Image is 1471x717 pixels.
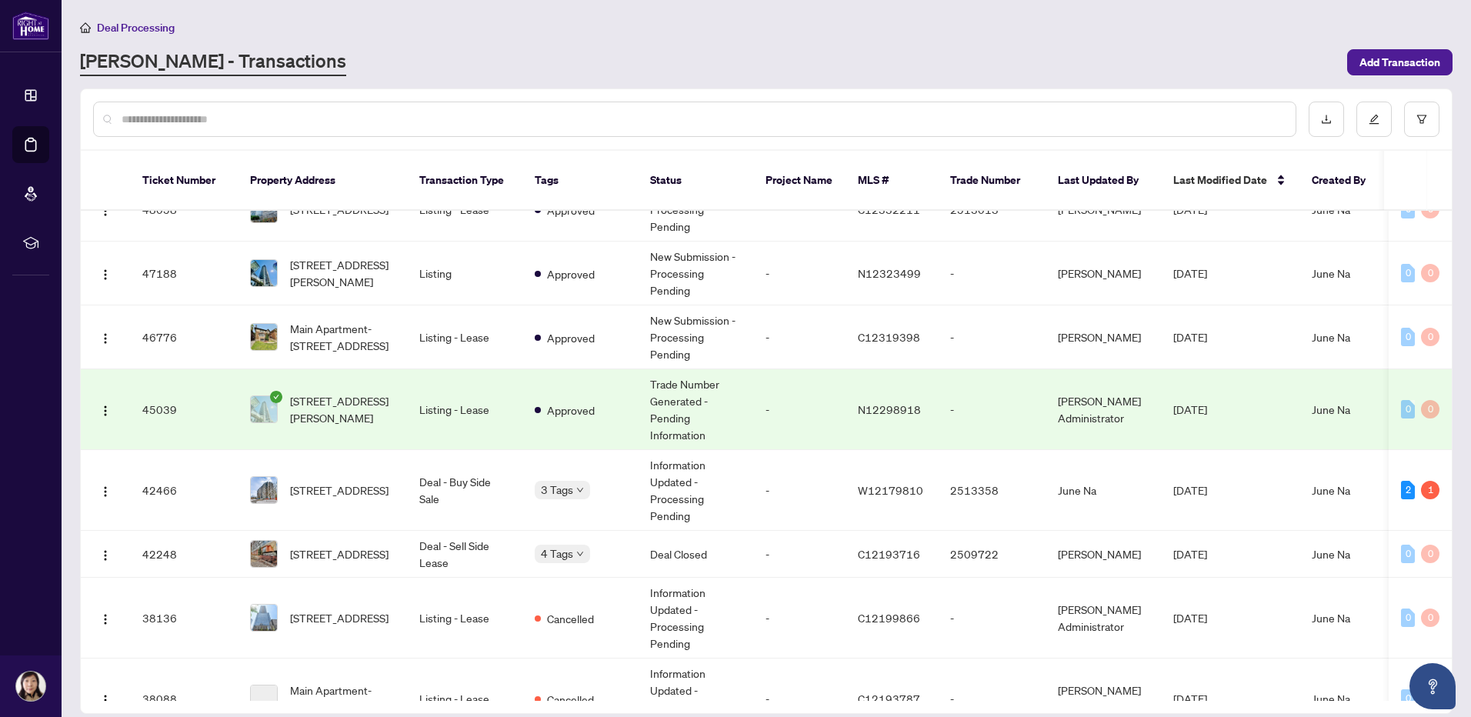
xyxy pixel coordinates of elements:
[1046,151,1161,211] th: Last Updated By
[522,151,638,211] th: Tags
[407,531,522,578] td: Deal - Sell Side Lease
[753,369,846,450] td: -
[99,332,112,345] img: Logo
[1421,481,1439,499] div: 1
[93,686,118,711] button: Logo
[846,151,938,211] th: MLS #
[1173,547,1207,561] span: [DATE]
[858,483,923,497] span: W12179810
[1401,689,1415,708] div: 0
[938,242,1046,305] td: -
[1356,102,1392,137] button: edit
[1347,49,1453,75] button: Add Transaction
[858,692,920,705] span: C12193787
[93,478,118,502] button: Logo
[1401,264,1415,282] div: 0
[1401,328,1415,346] div: 0
[290,256,395,290] span: [STREET_ADDRESS][PERSON_NAME]
[1421,609,1439,627] div: 0
[80,48,346,76] a: [PERSON_NAME] - Transactions
[93,605,118,630] button: Logo
[1046,369,1161,450] td: [PERSON_NAME] Administrator
[858,402,921,416] span: N12298918
[638,369,753,450] td: Trade Number Generated - Pending Information
[130,369,238,450] td: 45039
[938,151,1046,211] th: Trade Number
[251,324,277,350] img: thumbnail-img
[1421,400,1439,419] div: 0
[130,151,238,211] th: Ticket Number
[753,450,846,531] td: -
[547,202,595,218] span: Approved
[407,369,522,450] td: Listing - Lease
[858,266,921,280] span: N12323499
[1046,242,1161,305] td: [PERSON_NAME]
[938,450,1046,531] td: 2513358
[1401,481,1415,499] div: 2
[541,545,573,562] span: 4 Tags
[238,151,407,211] th: Property Address
[1416,114,1427,125] span: filter
[753,531,846,578] td: -
[753,578,846,659] td: -
[638,578,753,659] td: Information Updated - Processing Pending
[858,547,920,561] span: C12193716
[97,21,175,35] span: Deal Processing
[547,402,595,419] span: Approved
[938,578,1046,659] td: -
[1312,330,1350,344] span: June Na
[547,265,595,282] span: Approved
[270,391,282,403] span: check-circle
[547,329,595,346] span: Approved
[99,485,112,498] img: Logo
[1173,172,1267,188] span: Last Modified Date
[93,261,118,285] button: Logo
[290,482,389,499] span: [STREET_ADDRESS]
[541,481,573,499] span: 3 Tags
[1401,545,1415,563] div: 0
[130,450,238,531] td: 42466
[938,369,1046,450] td: -
[1409,663,1456,709] button: Open asap
[16,672,45,701] img: Profile Icon
[130,242,238,305] td: 47188
[99,613,112,625] img: Logo
[638,242,753,305] td: New Submission - Processing Pending
[290,682,395,715] span: Main Apartment-[STREET_ADDRESS]
[290,320,395,354] span: Main Apartment-[STREET_ADDRESS]
[1046,450,1161,531] td: June Na
[1312,611,1350,625] span: June Na
[1046,305,1161,369] td: [PERSON_NAME]
[753,242,846,305] td: -
[251,605,277,631] img: thumbnail-img
[1312,692,1350,705] span: June Na
[130,578,238,659] td: 38136
[130,531,238,578] td: 42248
[1046,578,1161,659] td: [PERSON_NAME] Administrator
[938,531,1046,578] td: 2509722
[1312,547,1350,561] span: June Na
[1173,266,1207,280] span: [DATE]
[638,305,753,369] td: New Submission - Processing Pending
[1421,328,1439,346] div: 0
[1312,483,1350,497] span: June Na
[1309,102,1344,137] button: download
[1173,692,1207,705] span: [DATE]
[12,12,49,40] img: logo
[1173,483,1207,497] span: [DATE]
[99,205,112,217] img: Logo
[407,151,522,211] th: Transaction Type
[1173,330,1207,344] span: [DATE]
[251,477,277,503] img: thumbnail-img
[1369,114,1379,125] span: edit
[1401,609,1415,627] div: 0
[638,151,753,211] th: Status
[1173,402,1207,416] span: [DATE]
[407,305,522,369] td: Listing - Lease
[93,542,118,566] button: Logo
[251,396,277,422] img: thumbnail-img
[638,450,753,531] td: Information Updated - Processing Pending
[407,578,522,659] td: Listing - Lease
[290,545,389,562] span: [STREET_ADDRESS]
[1401,400,1415,419] div: 0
